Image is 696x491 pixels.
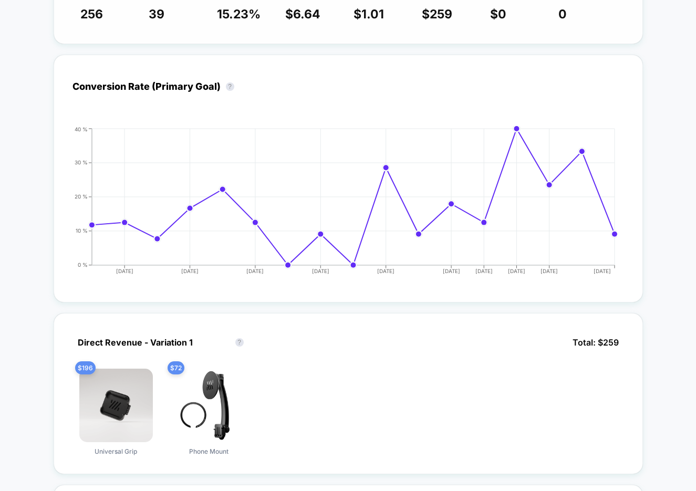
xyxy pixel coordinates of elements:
[72,81,240,92] div: Conversion Rate (Primary Goal)
[217,7,261,22] span: 15.23 %
[168,361,184,374] span: $ 72
[246,268,264,274] tspan: [DATE]
[567,332,624,353] span: Total: $ 259
[361,7,384,22] span: 1.01
[498,7,506,22] span: 0
[75,361,96,374] span: $ 196
[475,268,493,274] tspan: [DATE]
[354,7,384,22] span: $
[422,7,452,22] span: $
[78,262,88,268] tspan: 0 %
[377,268,394,274] tspan: [DATE]
[285,7,320,22] span: $
[75,126,88,132] tspan: 40 %
[181,268,199,274] tspan: [DATE]
[172,369,245,442] img: Phone Mount
[75,193,88,200] tspan: 20 %
[430,7,452,22] span: 259
[149,7,164,22] span: 39
[235,338,244,347] button: ?
[189,447,228,455] span: Phone Mount
[293,7,320,22] span: 6.64
[594,268,611,274] tspan: [DATE]
[508,268,525,274] tspan: [DATE]
[95,447,137,455] span: Universal Grip
[116,268,133,274] tspan: [DATE]
[79,369,153,442] img: Universal Grip
[312,268,329,274] tspan: [DATE]
[443,268,460,274] tspan: [DATE]
[490,7,506,22] span: $
[541,268,558,274] tspan: [DATE]
[80,7,103,22] span: 256
[558,7,567,22] span: 0
[75,159,88,165] tspan: 30 %
[76,227,88,234] tspan: 10 %
[62,126,614,284] div: CONVERSION_RATE
[226,82,234,91] button: ?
